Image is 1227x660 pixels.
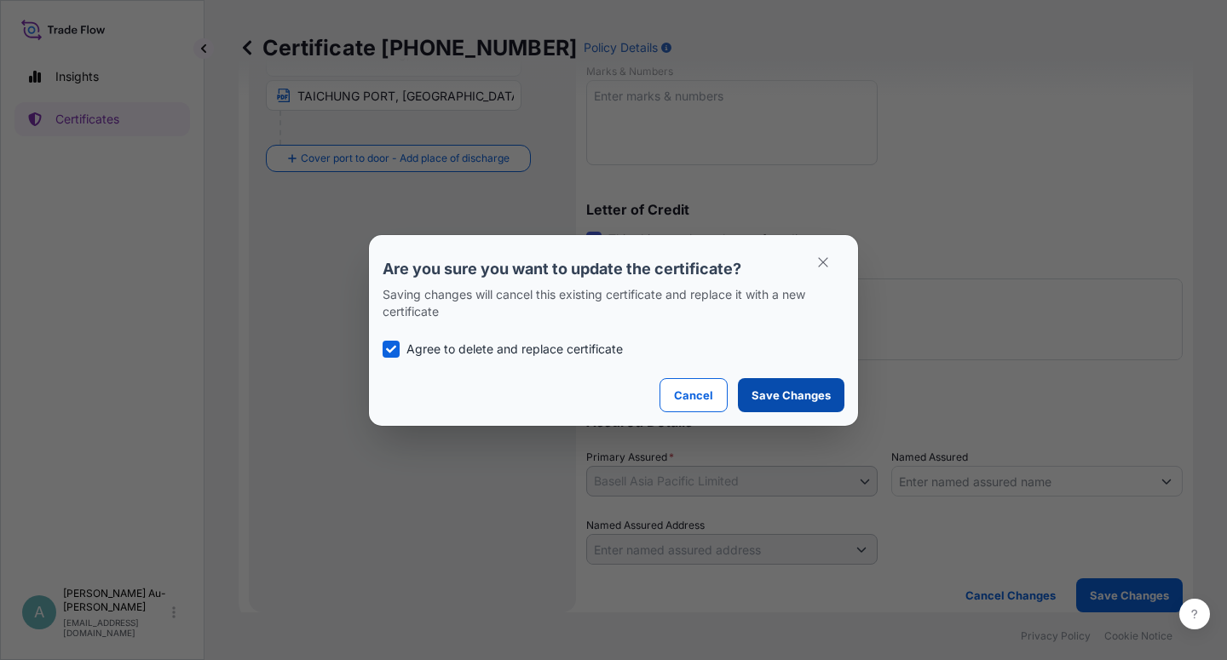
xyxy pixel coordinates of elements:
[660,378,728,412] button: Cancel
[738,378,844,412] button: Save Changes
[383,259,844,279] p: Are you sure you want to update the certificate?
[674,387,713,404] p: Cancel
[752,387,831,404] p: Save Changes
[406,341,623,358] p: Agree to delete and replace certificate
[383,286,844,320] p: Saving changes will cancel this existing certificate and replace it with a new certificate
